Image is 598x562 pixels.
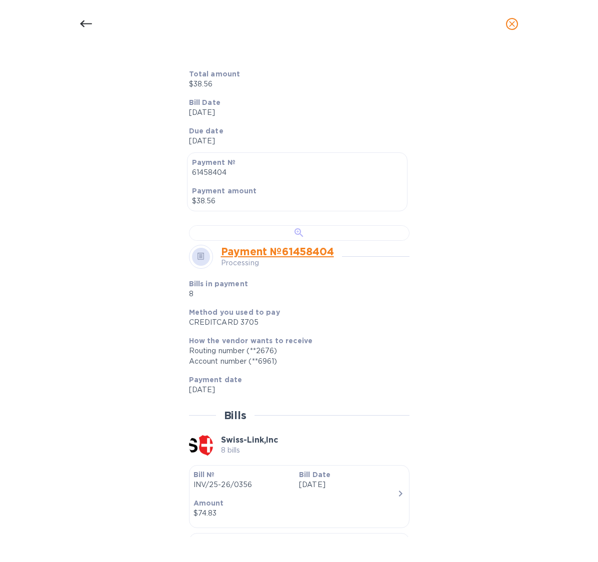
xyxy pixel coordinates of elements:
p: 61458404 [192,167,402,178]
b: Bill Date [299,471,330,479]
div: CREDITCARD 3705 [189,317,401,328]
p: 8 bills [221,445,278,456]
div: Account number (**6961) [189,356,401,367]
b: Due date [189,127,223,135]
p: [DATE] [189,385,401,395]
p: 8 [189,289,330,299]
b: Bills in payment [189,280,248,288]
b: Bill № [193,471,215,479]
b: Bill Date [189,98,220,106]
p: [DATE] [299,480,397,490]
a: Payment № 61458404 [221,245,334,258]
b: Swiss-Link,Inc [221,435,278,445]
p: [DATE] [189,136,401,146]
b: Payment № [192,158,235,166]
p: [DATE] [189,107,401,118]
button: Bill №INV/25-26/0356Bill Date[DATE]Amount$74.83 [189,465,409,528]
b: Payment amount [192,187,257,195]
p: $38.56 [192,196,402,206]
b: Payment date [189,376,242,384]
div: Routing number (**2676) [189,346,401,356]
b: How the vendor wants to receive [189,337,313,345]
h2: Bills [224,409,246,422]
button: close [500,12,524,36]
b: Total amount [189,70,240,78]
b: Method you used to pay [189,308,280,316]
p: $38.56 [189,79,401,89]
p: INV/25-26/0356 [193,480,291,490]
b: Amount [193,499,224,507]
div: $74.83 [193,508,397,519]
p: Processing [221,258,334,268]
